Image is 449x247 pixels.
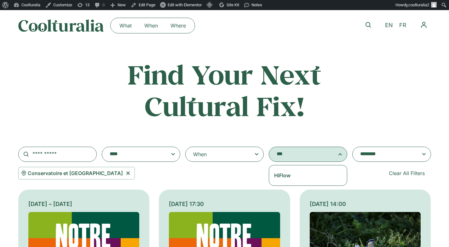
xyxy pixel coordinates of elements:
[277,150,327,159] textarea: Search
[417,18,431,32] button: Menu Toggle
[360,150,411,159] textarea: Search
[396,21,410,30] a: FR
[101,59,348,121] h2: Find Your Next Cultural Fix!
[113,21,192,31] nav: Menu
[193,150,207,158] div: When
[28,169,123,177] span: Conservatoire et [GEOGRAPHIC_DATA]
[408,3,429,7] span: coolturalia2
[310,200,421,208] div: [DATE] 14:00
[164,21,192,31] a: Where
[138,21,164,31] a: When
[417,18,431,32] nav: Menu
[28,200,140,208] div: [DATE] – [DATE]
[227,3,239,7] span: Site Kit
[385,22,393,29] span: EN
[168,3,202,7] span: Edit with Elementor
[110,150,160,159] textarea: Search
[383,167,431,179] a: Clear All Filters
[399,22,406,29] span: FR
[169,200,280,208] div: [DATE] 17:30
[113,21,138,31] a: What
[274,172,337,179] div: HiFlow
[389,169,425,177] span: Clear All Filters
[382,21,396,30] a: EN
